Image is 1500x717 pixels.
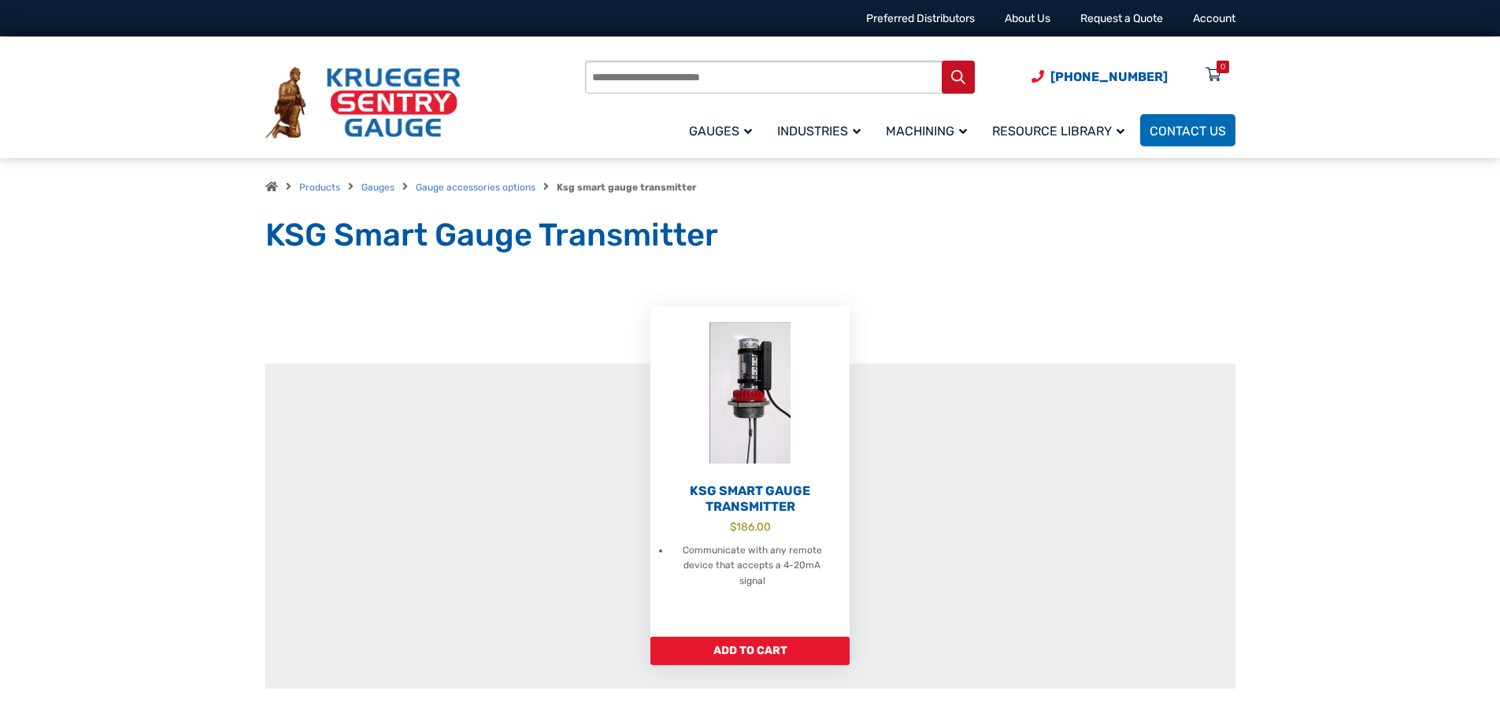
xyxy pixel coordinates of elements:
a: Preferred Distributors [866,12,975,25]
div: 0 [1220,61,1225,73]
a: Resource Library [983,112,1140,149]
img: Krueger Sentry Gauge [265,67,461,139]
h2: KSG Smart Gauge Transmitter [650,483,850,515]
a: Contact Us [1140,114,1235,146]
a: Gauges [361,182,394,193]
a: Gauges [680,112,768,149]
span: Machining [886,124,967,139]
a: Request a Quote [1080,12,1163,25]
a: KSG Smart Gauge Transmitter $186.00 Communicate with any remote device that accepts a 4-20mA signal [650,306,850,637]
img: KSG Smart Gauge Transmitter [650,306,850,479]
strong: Ksg smart gauge transmitter [557,182,696,193]
span: Contact Us [1150,124,1226,139]
span: Gauges [689,124,752,139]
span: [PHONE_NUMBER] [1050,69,1168,84]
span: $ [730,520,736,533]
a: About Us [1005,12,1050,25]
li: Communicate with any remote device that accepts a 4-20mA signal [670,543,834,590]
a: Products [299,182,340,193]
h1: KSG Smart Gauge Transmitter [265,216,1235,255]
a: Machining [876,112,983,149]
span: Resource Library [992,124,1124,139]
a: Industries [768,112,876,149]
a: Account [1193,12,1235,25]
a: Phone Number (920) 434-8860 [1031,67,1168,87]
a: Gauge accessories options [416,182,535,193]
span: Industries [777,124,861,139]
a: Add to cart: “KSG Smart Gauge Transmitter” [650,637,850,665]
bdi: 186.00 [730,520,771,533]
